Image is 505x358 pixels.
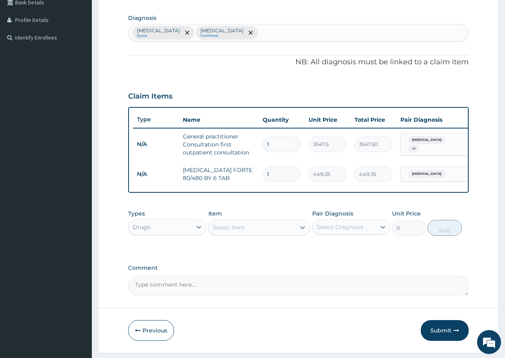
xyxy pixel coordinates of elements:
[128,57,469,67] p: NB: All diagnosis must be linked to a claim item
[408,145,419,153] span: + 1
[179,112,259,128] th: Name
[428,220,461,236] button: Add
[128,265,469,271] label: Comment
[421,320,469,341] button: Submit
[131,4,150,23] div: Minimize live chat window
[137,34,180,38] small: Query
[15,40,32,60] img: d_794563401_company_1708531726252_794563401
[317,223,363,231] div: Select Diagnosis
[305,112,351,128] th: Unit Price
[179,129,259,160] td: General practitioner Consultation first outpatient consultation
[133,137,179,152] td: N/A
[247,29,254,36] span: remove selection option
[46,101,110,181] span: We're online!
[133,223,150,231] div: Drugs
[42,45,134,55] div: Chat with us now
[408,170,446,178] span: [MEDICAL_DATA]
[392,210,421,218] label: Unit Price
[128,92,172,101] h3: Claim Items
[4,218,152,246] textarea: Type your message and hit 'Enter'
[184,29,191,36] span: remove selection option
[133,167,179,182] td: N/A
[312,210,353,218] label: Pair Diagnosis
[128,320,174,341] button: Previous
[200,34,244,38] small: Confirmed
[179,162,259,186] td: [MEDICAL_DATA] FORTE 80/480 BY 6 TAB
[137,28,180,34] p: [MEDICAL_DATA]
[208,210,222,218] label: Item
[213,224,245,231] div: Select Item
[351,112,396,128] th: Total Price
[396,112,484,128] th: Pair Diagnosis
[259,112,305,128] th: Quantity
[408,136,446,144] span: [MEDICAL_DATA]
[128,14,156,22] label: Diagnosis
[200,28,244,34] p: [MEDICAL_DATA]
[128,210,145,217] label: Types
[133,112,179,127] th: Type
